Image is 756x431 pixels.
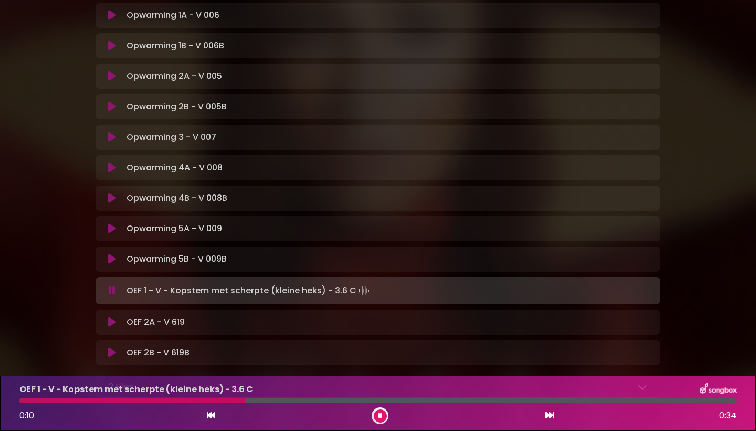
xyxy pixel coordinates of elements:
p: Opwarming 2A - V 005 [127,70,222,83]
p: Opwarming 5B - V 009B [127,253,227,265]
span: 0:34 [719,409,737,422]
p: OEF 1 - V - Kopstem met scherpte (kleine heks) - 3.6 C [127,283,371,298]
p: OEF 1 - V - Kopstem met scherpte (kleine heks) - 3.6 C [19,383,253,396]
p: Opwarming 4B - V 008B [127,192,227,204]
p: Opwarming 1A - V 006 [127,9,219,22]
span: 0:10 [19,409,34,422]
p: OEF 2B - V 619B [127,346,190,359]
img: waveform4.gif [356,283,371,298]
p: Opwarming 3 - V 007 [127,131,216,143]
p: OEF 2A - V 619 [127,316,185,329]
p: Opwarming 5A - V 009 [127,222,222,235]
p: Opwarming 1B - V 006B [127,39,224,52]
p: Opwarming 4A - V 008 [127,161,223,174]
img: songbox-logo-white.png [700,383,737,396]
p: Opwarming 2B - V 005B [127,100,227,113]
